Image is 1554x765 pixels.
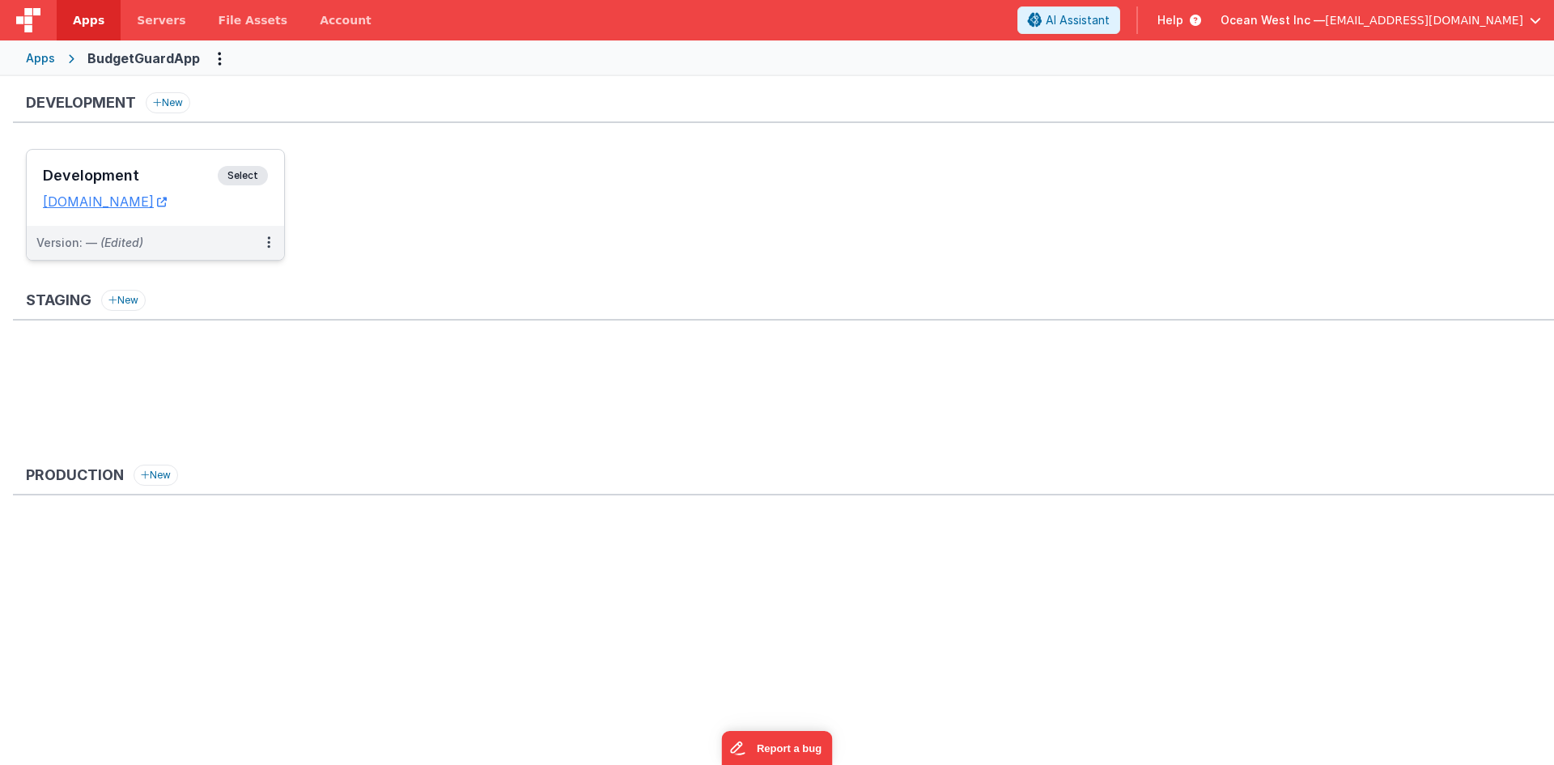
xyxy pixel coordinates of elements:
div: Apps [26,50,55,66]
span: Select [218,166,268,185]
span: File Assets [219,12,288,28]
h3: Production [26,467,124,483]
span: Help [1157,12,1183,28]
div: Version: — [36,235,143,251]
h3: Staging [26,292,91,308]
button: New [101,290,146,311]
span: AI Assistant [1046,12,1110,28]
span: Apps [73,12,104,28]
h3: Development [26,95,136,111]
h3: Development [43,168,218,184]
span: (Edited) [100,236,143,249]
div: BudgetGuardApp [87,49,200,68]
button: Ocean West Inc — [EMAIL_ADDRESS][DOMAIN_NAME] [1221,12,1541,28]
iframe: Marker.io feedback button [722,731,833,765]
button: Options [206,45,232,71]
button: AI Assistant [1017,6,1120,34]
span: Servers [137,12,185,28]
a: [DOMAIN_NAME] [43,193,167,210]
span: Ocean West Inc — [1221,12,1325,28]
span: [EMAIL_ADDRESS][DOMAIN_NAME] [1325,12,1523,28]
button: New [146,92,190,113]
button: New [134,465,178,486]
